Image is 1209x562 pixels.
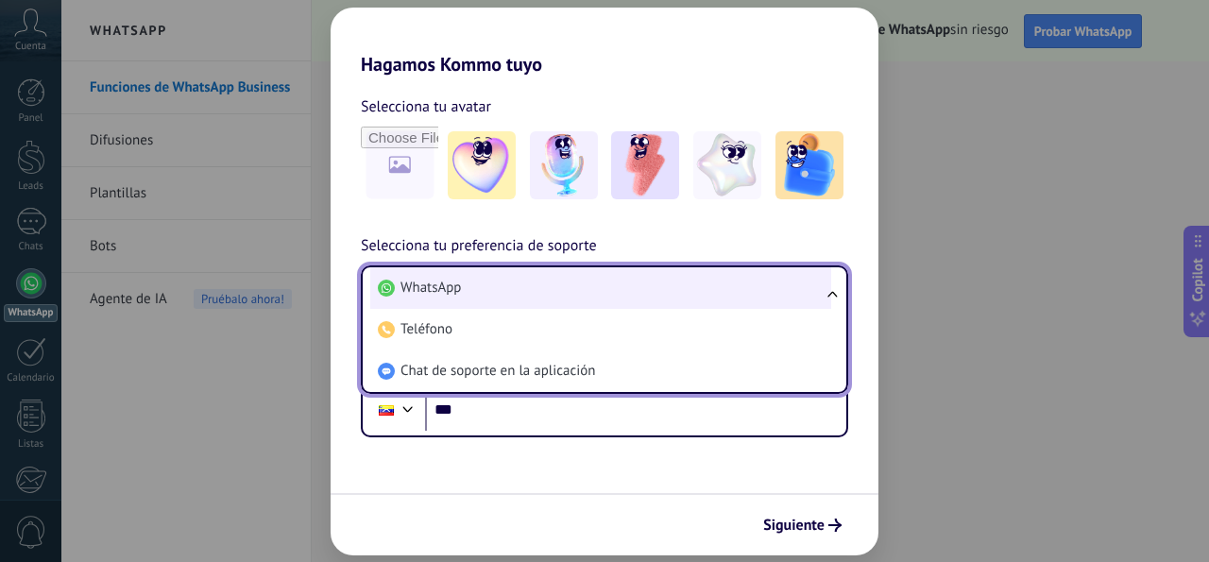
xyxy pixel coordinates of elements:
[611,131,679,199] img: -3.jpeg
[530,131,598,199] img: -2.jpeg
[763,519,825,532] span: Siguiente
[448,131,516,199] img: -1.jpeg
[775,131,843,199] img: -5.jpeg
[361,94,491,119] span: Selecciona tu avatar
[400,362,595,381] span: Chat de soporte en la aplicación
[693,131,761,199] img: -4.jpeg
[400,279,461,298] span: WhatsApp
[361,234,597,259] span: Selecciona tu preferencia de soporte
[755,509,850,541] button: Siguiente
[368,390,404,430] div: Venezuela: + 58
[331,8,878,76] h2: Hagamos Kommo tuyo
[400,320,452,339] span: Teléfono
